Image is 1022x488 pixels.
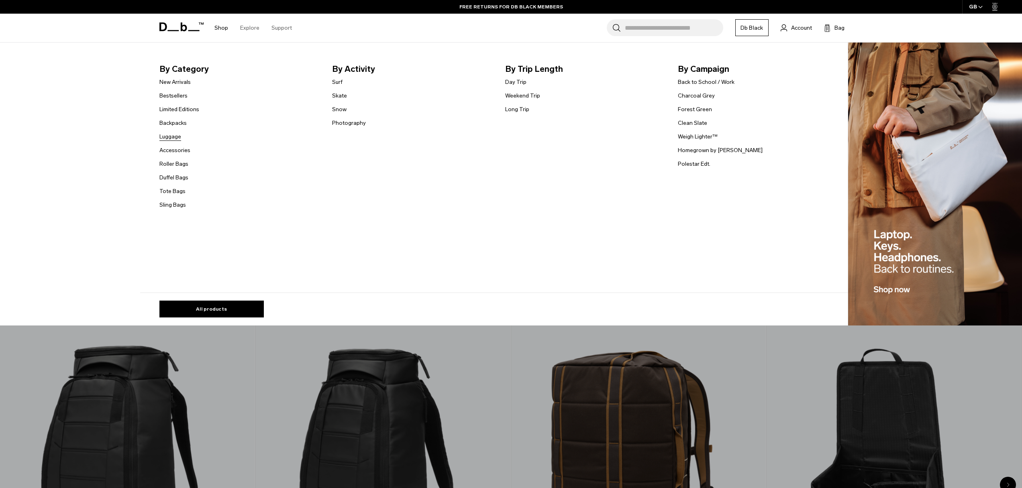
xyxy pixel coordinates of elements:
[159,91,188,100] a: Bestsellers
[834,24,845,32] span: Bag
[678,78,734,86] a: Back to School / Work
[781,23,812,33] a: Account
[240,14,259,42] a: Explore
[678,119,707,127] a: Clean Slate
[678,105,712,114] a: Forest Green
[332,78,343,86] a: Surf
[459,3,563,10] a: FREE RETURNS FOR DB BLACK MEMBERS
[678,146,763,155] a: Homegrown by [PERSON_NAME]
[791,24,812,32] span: Account
[208,14,298,42] nav: Main Navigation
[505,91,540,100] a: Weekend Trip
[678,91,715,100] a: Charcoal Grey
[824,23,845,33] button: Bag
[214,14,228,42] a: Shop
[159,78,191,86] a: New Arrivals
[505,63,665,75] span: By Trip Length
[159,160,188,168] a: Roller Bags
[678,132,718,141] a: Weigh Lighter™
[271,14,292,42] a: Support
[735,19,769,36] a: Db Black
[159,301,264,317] a: All products
[159,173,188,182] a: Duffel Bags
[159,63,320,75] span: By Category
[159,105,199,114] a: Limited Editions
[678,63,838,75] span: By Campaign
[159,201,186,209] a: Sling Bags
[332,63,492,75] span: By Activity
[159,146,190,155] a: Accessories
[505,105,529,114] a: Long Trip
[332,91,347,100] a: Skate
[159,132,181,141] a: Luggage
[332,119,366,127] a: Photography
[332,105,347,114] a: Snow
[159,187,186,195] a: Tote Bags
[159,119,187,127] a: Backpacks
[505,78,526,86] a: Day Trip
[678,160,710,168] a: Polestar Edt.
